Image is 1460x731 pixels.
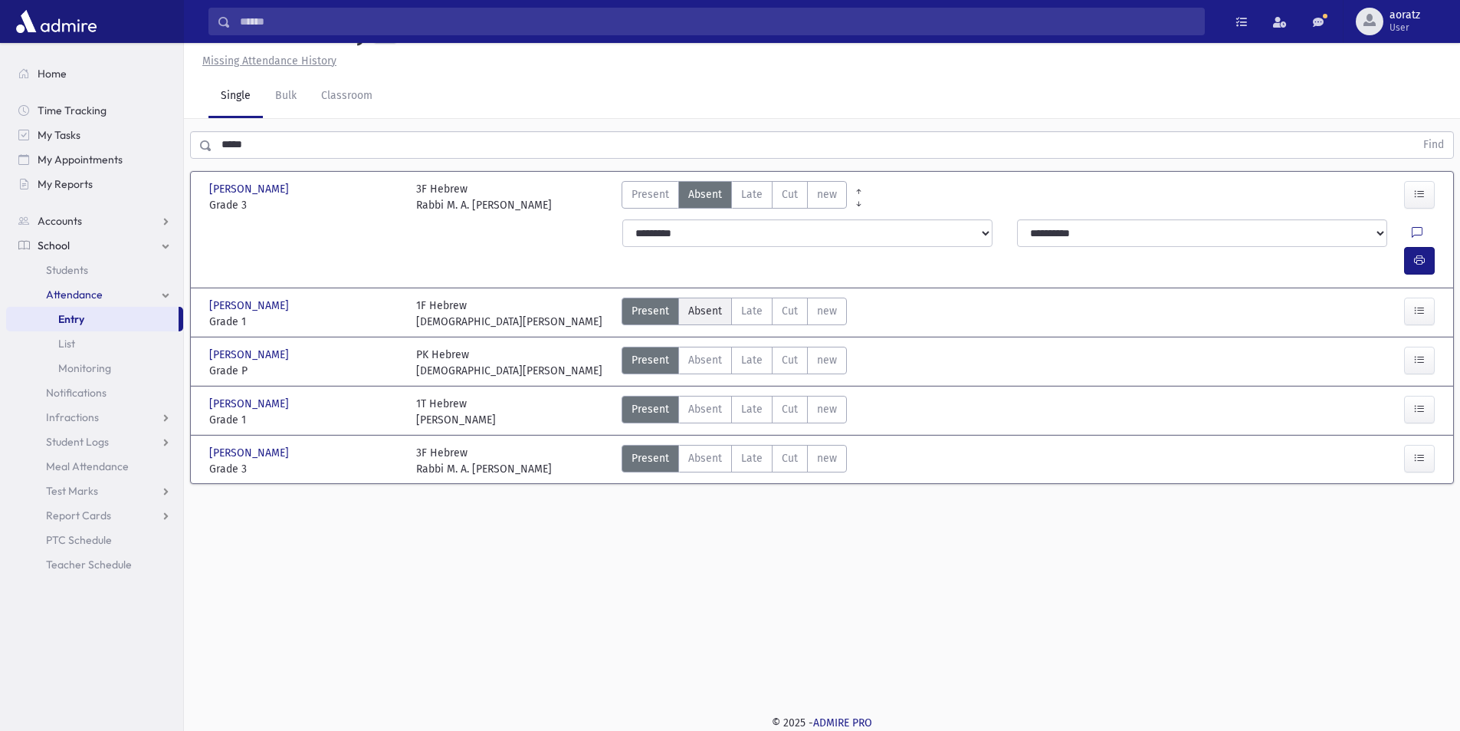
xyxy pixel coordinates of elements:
[782,401,798,417] span: Cut
[782,450,798,466] span: Cut
[309,75,385,118] a: Classroom
[209,461,401,477] span: Grade 3
[1389,9,1420,21] span: aoratz
[6,552,183,577] a: Teacher Schedule
[38,239,70,252] span: School
[6,209,183,233] a: Accounts
[6,479,183,503] a: Test Marks
[688,186,722,203] span: Absent
[1414,132,1453,158] button: Find
[58,312,84,326] span: Entry
[6,331,183,356] a: List
[416,298,602,330] div: 1F Hebrew [DEMOGRAPHIC_DATA][PERSON_NAME]
[209,347,292,363] span: [PERSON_NAME]
[46,533,112,547] span: PTC Schedule
[741,186,763,203] span: Late
[6,123,183,147] a: My Tasks
[632,450,669,466] span: Present
[741,303,763,319] span: Late
[416,181,552,213] div: 3F Hebrew Rabbi M. A. [PERSON_NAME]
[46,435,109,449] span: Student Logs
[196,54,336,68] a: Missing Attendance History
[46,459,129,473] span: Meal Attendance
[46,410,99,424] span: Infractions
[622,298,847,330] div: AttTypes
[46,386,107,400] span: Notifications
[688,401,722,417] span: Absent
[782,303,798,319] span: Cut
[38,177,93,191] span: My Reports
[6,307,179,331] a: Entry
[416,347,602,379] div: PK Hebrew [DEMOGRAPHIC_DATA][PERSON_NAME]
[688,352,722,368] span: Absent
[46,288,103,301] span: Attendance
[46,509,111,522] span: Report Cards
[741,352,763,368] span: Late
[817,186,837,203] span: new
[782,186,798,203] span: Cut
[38,214,82,228] span: Accounts
[6,356,183,380] a: Monitoring
[202,54,336,68] u: Missing Attendance History
[208,715,1435,731] div: © 2025 -
[6,454,183,479] a: Meal Attendance
[6,61,183,86] a: Home
[209,314,401,330] span: Grade 1
[6,503,183,528] a: Report Cards
[209,181,292,197] span: [PERSON_NAME]
[817,303,837,319] span: new
[38,104,107,117] span: Time Tracking
[782,352,798,368] span: Cut
[817,401,837,417] span: new
[622,445,847,477] div: AttTypes
[208,75,263,118] a: Single
[6,430,183,454] a: Student Logs
[741,401,763,417] span: Late
[632,352,669,368] span: Present
[209,197,401,213] span: Grade 3
[6,147,183,172] a: My Appointments
[6,380,183,405] a: Notifications
[416,396,496,428] div: 1T Hebrew [PERSON_NAME]
[688,450,722,466] span: Absent
[38,67,67,81] span: Home
[209,396,292,412] span: [PERSON_NAME]
[622,396,847,428] div: AttTypes
[632,303,669,319] span: Present
[46,263,88,277] span: Students
[46,484,98,498] span: Test Marks
[6,172,183,196] a: My Reports
[622,181,847,213] div: AttTypes
[38,128,80,142] span: My Tasks
[209,445,292,461] span: [PERSON_NAME]
[688,303,722,319] span: Absent
[209,363,401,379] span: Grade P
[58,337,75,351] span: List
[632,401,669,417] span: Present
[817,450,837,466] span: new
[632,186,669,203] span: Present
[231,8,1204,35] input: Search
[741,450,763,466] span: Late
[58,361,111,375] span: Monitoring
[1389,21,1420,34] span: User
[6,258,183,282] a: Students
[263,75,309,118] a: Bulk
[209,412,401,428] span: Grade 1
[6,233,183,258] a: School
[817,352,837,368] span: new
[12,6,100,37] img: AdmirePro
[46,558,132,571] span: Teacher Schedule
[6,98,183,123] a: Time Tracking
[622,347,847,379] div: AttTypes
[6,405,183,430] a: Infractions
[38,153,123,166] span: My Appointments
[416,445,552,477] div: 3F Hebrew Rabbi M. A. [PERSON_NAME]
[6,528,183,552] a: PTC Schedule
[209,298,292,314] span: [PERSON_NAME]
[6,282,183,307] a: Attendance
